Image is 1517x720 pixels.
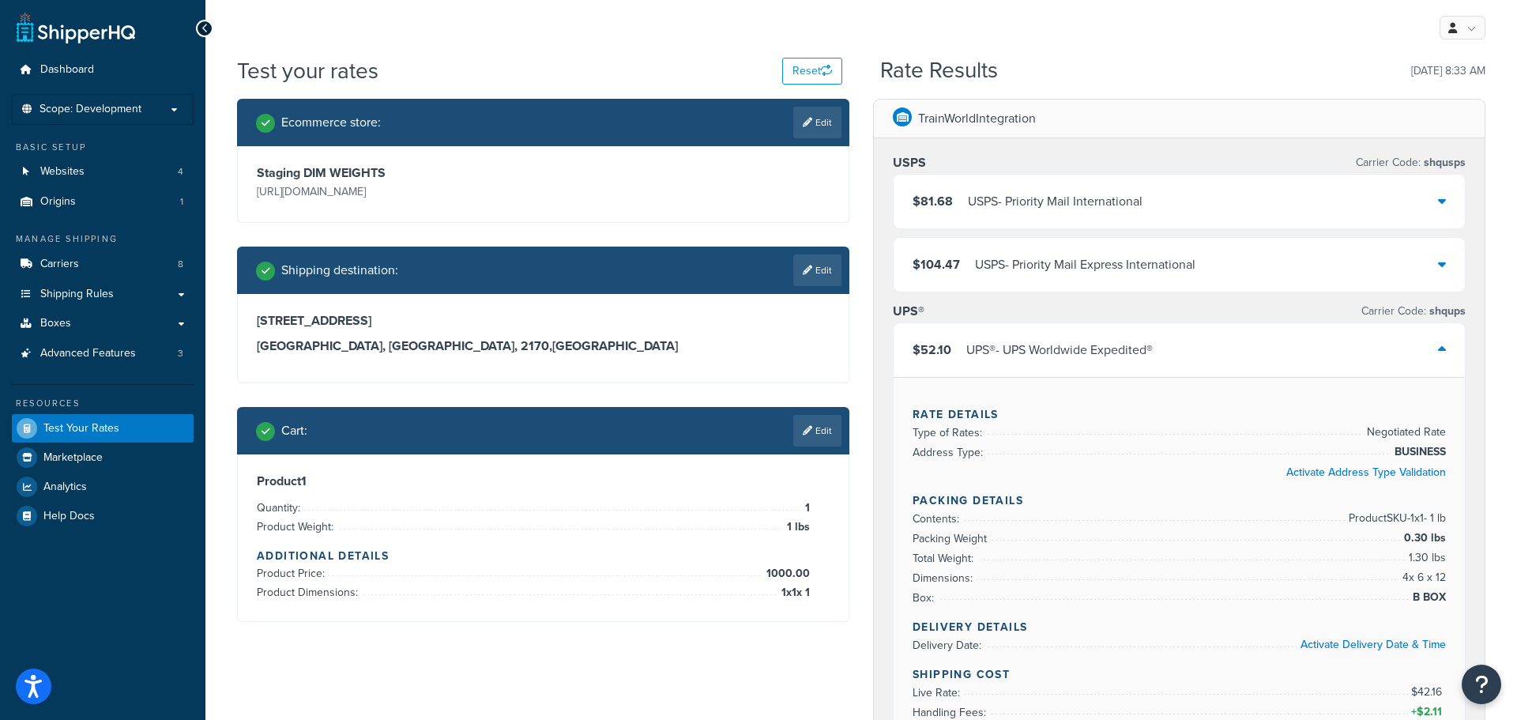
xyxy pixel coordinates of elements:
h2: Rate Results [880,58,998,83]
li: Origins [12,187,194,217]
div: UPS® - UPS Worldwide Expedited® [966,339,1153,361]
a: Advanced Features3 [12,339,194,368]
span: Contents: [913,511,963,527]
span: Type of Rates: [913,424,986,441]
span: Marketplace [43,451,103,465]
span: shqups [1426,303,1466,319]
p: TrainWorldIntegration [918,107,1036,130]
div: Basic Setup [12,141,194,154]
span: Shipping Rules [40,288,114,301]
span: 1.30 lbs [1405,548,1446,567]
span: $81.68 [913,192,953,210]
span: 8 [178,258,183,271]
span: Advanced Features [40,347,136,360]
h3: Product 1 [257,473,830,489]
span: 1 x 1 x 1 [777,583,810,602]
a: Test Your Rates [12,414,194,443]
span: Websites [40,165,85,179]
span: 1 [801,499,810,518]
button: Reset [782,58,842,85]
span: Dashboard [40,63,94,77]
a: Help Docs [12,502,194,530]
span: 4 [178,165,183,179]
a: Dashboard [12,55,194,85]
button: Open Resource Center [1462,665,1501,704]
span: 0.30 lbs [1400,529,1446,548]
h4: Rate Details [913,406,1446,423]
span: Boxes [40,317,71,330]
span: 1 lbs [783,518,810,537]
h4: Delivery Details [913,619,1446,635]
span: Product SKU-1 x 1 - 1 lb [1345,509,1446,528]
span: Origins [40,195,76,209]
h3: UPS® [893,303,924,319]
span: Carriers [40,258,79,271]
span: $104.47 [913,255,960,273]
span: BUSINESS [1391,443,1446,462]
span: Product Weight: [257,518,337,535]
span: $2.11 [1417,703,1446,720]
div: USPS - Priority Mail Express International [975,254,1195,276]
h1: Test your rates [237,55,378,86]
div: USPS - Priority Mail International [968,190,1142,213]
p: Carrier Code: [1356,152,1466,174]
a: Origins1 [12,187,194,217]
a: Analytics [12,473,194,501]
a: Activate Delivery Date & Time [1301,636,1446,653]
a: Carriers8 [12,250,194,279]
span: 1000.00 [762,564,810,583]
span: Dimensions: [913,570,977,586]
h2: Shipping destination : [281,263,398,277]
span: Product Price: [257,565,329,582]
span: Help Docs [43,510,95,523]
span: shqusps [1421,154,1466,171]
span: Live Rate: [913,684,964,701]
a: Edit [793,254,841,286]
p: [URL][DOMAIN_NAME] [257,181,540,203]
div: Manage Shipping [12,232,194,246]
span: Product Dimensions: [257,584,362,601]
li: Advanced Features [12,339,194,368]
span: Negotiated Rate [1363,423,1446,442]
span: Delivery Date: [913,637,985,654]
a: Marketplace [12,443,194,472]
a: Activate Address Type Validation [1286,464,1446,481]
span: B BOX [1409,588,1446,607]
h3: USPS [893,155,926,171]
p: Carrier Code: [1361,300,1466,322]
li: Websites [12,157,194,187]
h4: Shipping Cost [913,666,1446,683]
span: Test Your Rates [43,422,119,435]
span: 1 [180,195,183,209]
span: Packing Weight [913,530,991,547]
a: Shipping Rules [12,280,194,309]
p: [DATE] 8:33 AM [1411,60,1485,82]
span: $42.16 [1411,684,1446,700]
div: Resources [12,397,194,410]
span: Total Weight: [913,550,977,567]
span: Analytics [43,481,87,494]
h3: Staging DIM WEIGHTS [257,165,540,181]
span: Box: [913,590,938,606]
span: Scope: Development [40,103,141,116]
span: Address Type: [913,444,987,461]
a: Edit [793,415,841,447]
h4: Packing Details [913,492,1446,509]
span: 4 x 6 x 12 [1398,568,1446,587]
span: $52.10 [913,341,951,359]
a: Boxes [12,309,194,338]
h3: [GEOGRAPHIC_DATA], [GEOGRAPHIC_DATA], 2170 , [GEOGRAPHIC_DATA] [257,338,830,354]
h3: [STREET_ADDRESS] [257,313,830,329]
span: Quantity: [257,499,304,516]
h2: Ecommerce store : [281,115,381,130]
a: Websites4 [12,157,194,187]
span: 3 [178,347,183,360]
h4: Additional Details [257,548,830,564]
